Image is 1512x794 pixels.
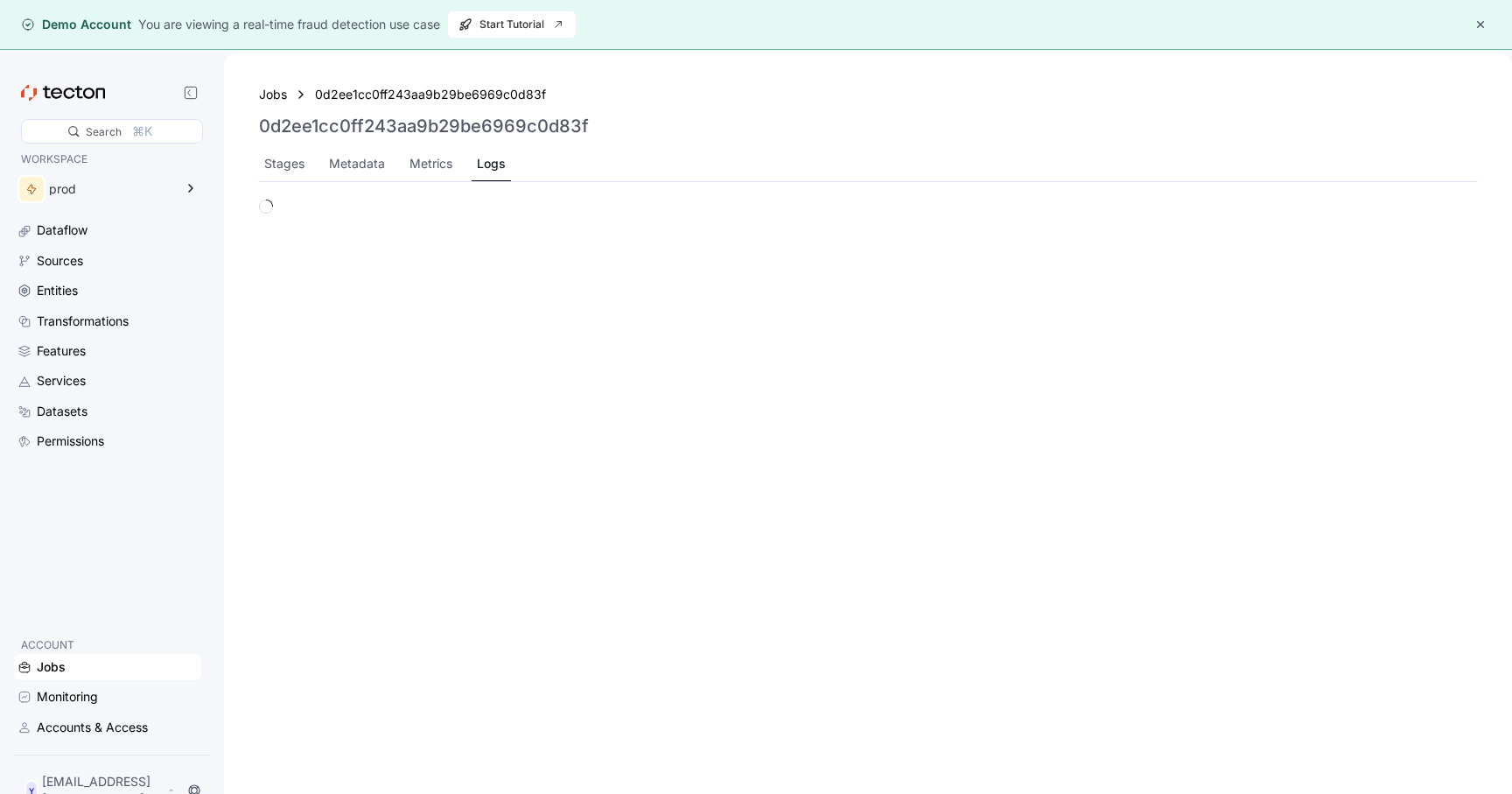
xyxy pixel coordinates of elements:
button: Start Tutorial [447,11,577,39]
div: Logs [477,154,506,173]
div: Datasets [37,402,87,421]
div: Accounts & Access [37,718,148,737]
a: Jobs [259,85,287,104]
div: Sources [37,251,83,271]
a: Monitoring [14,684,201,710]
h3: 0d2ee1cc0ff243aa9b29be6969c0d83f [259,116,589,137]
a: Accounts & Access [14,714,201,741]
div: Search⌘K [21,119,203,144]
p: ACCOUNT [21,636,194,654]
div: Permissions [37,432,104,451]
div: prod [49,183,173,195]
div: Services [37,371,86,390]
div: Search [86,123,122,140]
a: Sources [14,248,201,274]
div: ⌘K [132,122,152,141]
div: Demo Account [21,16,131,33]
a: 0d2ee1cc0ff243aa9b29be6969c0d83f [315,85,546,104]
div: Metrics [409,154,452,173]
a: Transformations [14,308,201,334]
a: Jobs [14,654,201,680]
div: Entities [37,281,78,300]
a: Features [14,338,201,364]
div: You are viewing a real-time fraud detection use case [138,15,440,34]
div: Stages [264,154,304,173]
div: Metadata [329,154,385,173]
a: Services [14,368,201,394]
p: WORKSPACE [21,151,194,168]
div: Features [37,341,86,361]
a: Dataflow [14,217,201,243]
a: Entities [14,278,201,304]
a: Datasets [14,398,201,425]
a: Permissions [14,428,201,454]
div: Monitoring [37,687,98,706]
div: Jobs [37,657,66,677]
div: Transformations [37,312,129,331]
div: Dataflow [37,221,87,240]
span: Start Tutorial [458,11,565,38]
